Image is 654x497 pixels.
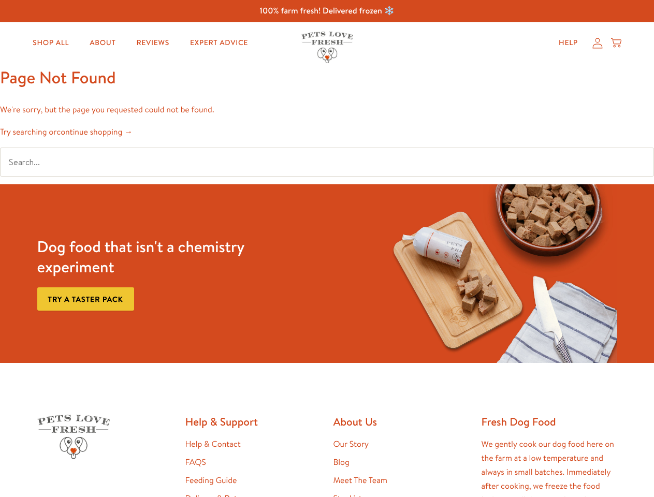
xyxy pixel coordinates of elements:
h2: About Us [333,415,469,429]
a: Try a taster pack [37,287,134,311]
a: FAQS [185,457,206,468]
img: Fussy [380,184,617,363]
a: Reviews [128,33,177,53]
a: About [81,33,124,53]
img: Pets Love Fresh [301,32,353,63]
h3: Dog food that isn't a chemistry experiment [37,237,274,277]
a: Meet The Team [333,475,387,486]
a: Blog [333,457,350,468]
a: Expert Advice [182,33,256,53]
img: Pets Love Fresh [37,415,110,459]
a: Help & Contact [185,438,241,450]
h2: Fresh Dog Food [482,415,617,429]
a: continue shopping → [56,126,133,138]
h2: Help & Support [185,415,321,429]
a: Feeding Guide [185,475,237,486]
a: Help [550,33,586,53]
a: Our Story [333,438,369,450]
a: Shop All [24,33,77,53]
